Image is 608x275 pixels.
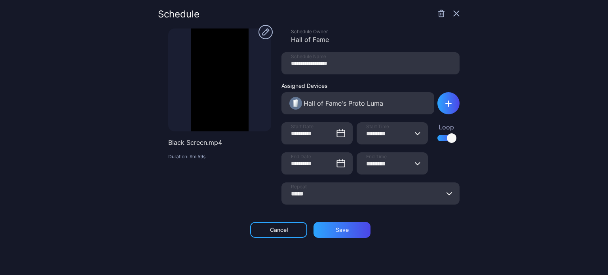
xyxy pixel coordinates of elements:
[270,227,288,233] div: Cancel
[437,122,455,132] div: Loop
[281,182,460,205] input: Repeat
[414,152,421,174] button: End Time
[366,154,387,160] span: End Time
[446,182,452,205] button: Repeat
[168,138,271,147] p: Black Screen.mp4
[250,222,307,238] button: Cancel
[304,99,383,108] div: Hall of Fame's Proto Luma
[357,122,428,144] input: Start Time
[291,28,460,35] div: Schedule Owner
[313,222,370,238] button: Save
[336,227,349,233] div: Save
[281,152,353,174] input: End Date
[366,123,389,130] span: Start Time
[281,82,434,89] div: Assigned Devices
[357,152,428,174] input: End Time
[291,184,307,190] span: Repeat
[414,122,421,144] button: Start Time
[291,35,460,44] div: Hall of Fame
[158,9,199,19] div: Schedule
[281,52,460,74] input: Schedule Name
[168,154,271,160] p: Duration: 9m 59s
[281,122,353,144] input: Start Date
